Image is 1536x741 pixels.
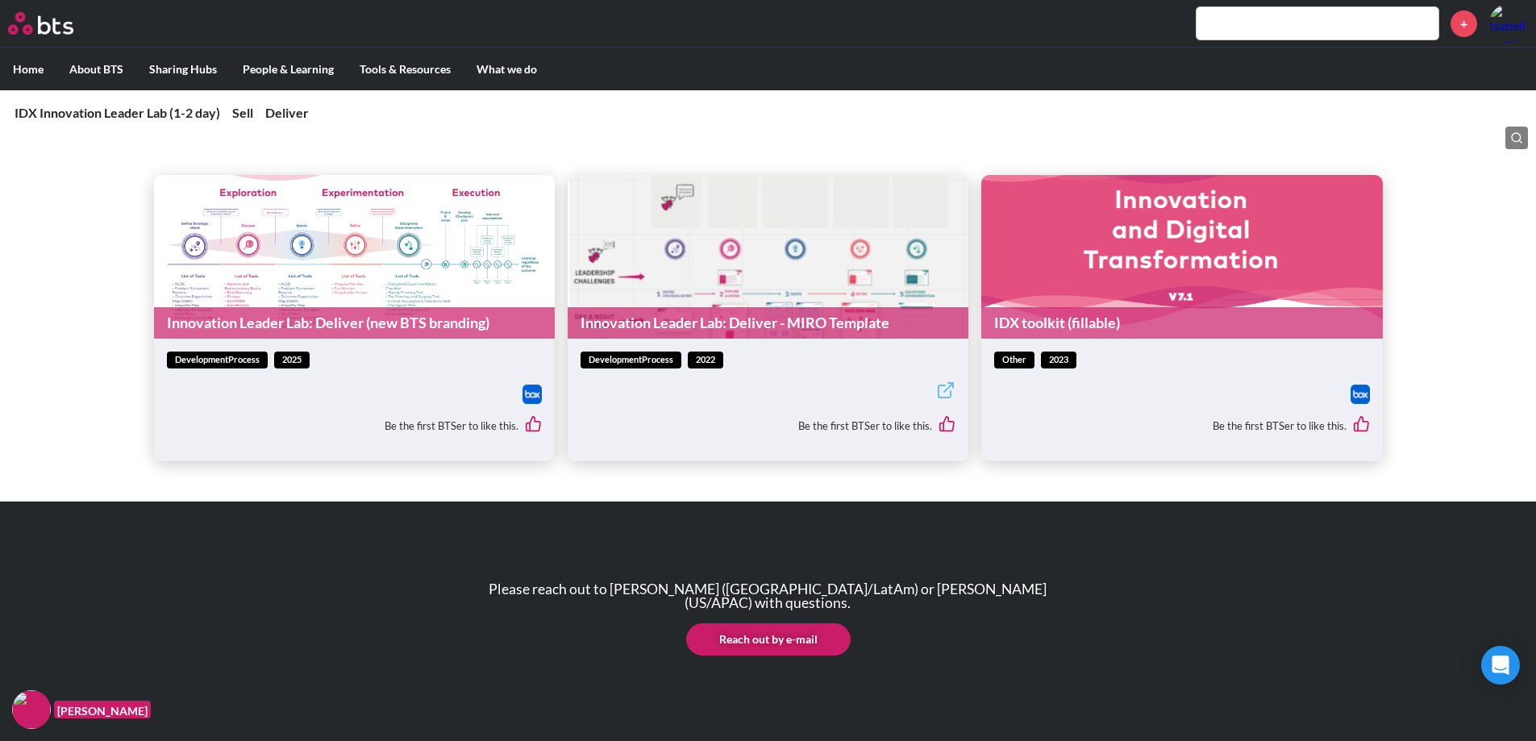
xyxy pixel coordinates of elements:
[688,352,723,368] span: 2022
[1489,4,1528,43] a: Profile
[1489,4,1528,43] img: Isabell Burck
[581,352,681,368] span: developmentProcess
[8,12,73,35] img: BTS Logo
[464,48,550,90] label: What we do
[1041,352,1076,368] span: 2023
[265,105,309,120] a: Deliver
[477,582,1059,610] p: Please reach out to [PERSON_NAME] ([GEOGRAPHIC_DATA]/LatAm) or [PERSON_NAME] (US/APAC) with quest...
[936,381,955,404] a: External link
[1351,385,1370,404] img: Box logo
[568,307,968,339] a: Innovation Leader Lab: Deliver - MIRO Template
[686,623,851,656] a: Reach out by e-mail
[994,352,1034,368] span: other
[347,48,464,90] label: Tools & Resources
[15,105,220,120] a: IDX Innovation Leader Lab (1-2 day)
[8,12,103,35] a: Go home
[12,690,51,729] img: F
[981,307,1382,339] a: IDX toolkit (fillable)
[136,48,230,90] label: Sharing Hubs
[1351,385,1370,404] a: Download file from Box
[1451,10,1477,37] a: +
[522,385,542,404] img: Box logo
[54,701,151,719] figcaption: [PERSON_NAME]
[167,404,542,449] div: Be the first BTSer to like this.
[274,352,310,368] span: 2025
[167,352,268,368] span: developmentProcess
[994,404,1369,449] div: Be the first BTSer to like this.
[581,404,955,449] div: Be the first BTSer to like this.
[56,48,136,90] label: About BTS
[522,385,542,404] a: Download file from Box
[230,48,347,90] label: People & Learning
[1481,646,1520,685] div: Open Intercom Messenger
[154,307,555,339] a: Innovation Leader Lab: Deliver (new BTS branding)
[232,105,253,120] a: Sell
